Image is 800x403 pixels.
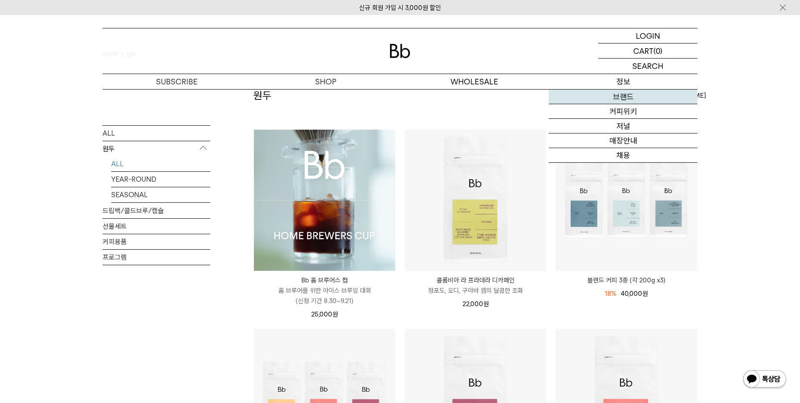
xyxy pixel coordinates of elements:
img: 콜롬비아 라 프라데라 디카페인 [405,130,546,271]
img: 블렌드 커피 3종 (각 200g x3) [556,130,697,271]
h2: 원두 [253,88,272,103]
span: 원 [332,310,338,318]
p: 정보 [549,74,697,89]
p: SEARCH [632,59,663,74]
img: 로고 [390,44,410,58]
p: Bb 홈 브루어스 컵 [254,275,395,285]
p: CART [633,43,653,58]
span: 원 [483,300,489,308]
a: YEAR-ROUND [111,171,210,186]
a: 브랜드 [549,90,697,104]
img: 카카오톡 채널 1:1 채팅 버튼 [742,369,787,390]
p: 청포도, 오디, 구아바 잼의 달콤한 조화 [405,285,546,296]
a: Bb 홈 브루어스 컵 홈 브루어를 위한 아이스 브루잉 대회(신청 기간 8.30~9.21) [254,275,395,306]
span: 원 [642,290,648,298]
a: ALL [103,125,210,140]
a: 신규 회원 가입 시 3,000원 할인 [359,4,441,12]
p: (0) [653,43,662,58]
img: Bb 홈 브루어스 컵 [254,130,395,271]
a: CART (0) [598,43,697,59]
span: 40,000 [621,290,648,298]
a: 커피위키 [549,104,697,119]
p: LOGIN [636,28,660,43]
a: SHOP [251,74,400,89]
p: 홈 브루어를 위한 아이스 브루잉 대회 (신청 기간 8.30~9.21) [254,285,395,306]
a: 드립백/콜드브루/캡슐 [103,203,210,218]
a: 콜롬비아 라 프라데라 디카페인 청포도, 오디, 구아바 잼의 달콤한 조화 [405,275,546,296]
a: 매장안내 [549,133,697,148]
a: 선물세트 [103,218,210,233]
a: 프로그램 [103,249,210,264]
a: ALL [111,156,210,171]
div: 18% [605,288,616,299]
p: WHOLESALE [400,74,549,89]
p: 원두 [103,141,210,156]
a: 블렌드 커피 3종 (각 200g x3) [556,275,697,285]
a: 저널 [549,119,697,133]
a: SEASONAL [111,187,210,202]
a: LOGIN [598,28,697,43]
a: SUBSCRIBE [103,74,251,89]
span: 25,000 [311,310,338,318]
a: 커피용품 [103,234,210,249]
a: 채용 [549,148,697,163]
p: 콜롬비아 라 프라데라 디카페인 [405,275,546,285]
span: 22,000 [462,300,489,308]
